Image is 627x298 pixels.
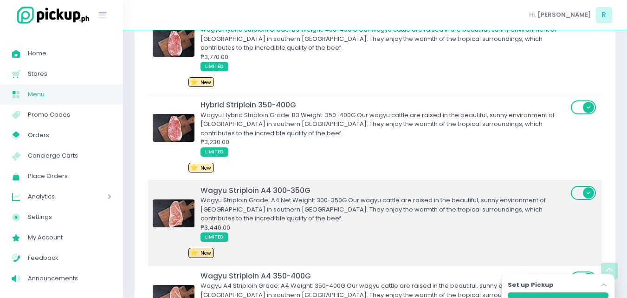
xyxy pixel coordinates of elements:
[153,114,194,142] img: Hybrid Striploin 350-400G
[12,5,90,25] img: logo
[148,95,602,180] td: Hybrid Striploin 350-400GHybrid Striploin 350-400GWagyu Hybrid Striploin Grade: B3 Weight: 350-40...
[200,232,228,242] span: LIMITED
[153,199,194,227] img: Wagyu Striploin A4 300-350G
[190,78,198,86] span: ⭐
[28,47,111,60] span: Home
[28,109,111,121] span: Promo Codes
[28,232,111,244] span: My Account
[200,25,568,53] div: Wagyu Hybrid Striploin Grade: B3 Weight: 400-450 G Our wagyu cattle are raised in the beautiful, ...
[190,163,198,172] span: ⭐
[200,250,211,257] span: New
[200,62,228,71] span: LIMITED
[508,280,554,290] label: Set up Pickup
[529,10,536,20] span: Hi,
[28,68,111,80] span: Stores
[28,129,111,141] span: Orders
[28,191,81,203] span: Analytics
[28,150,111,162] span: Concierge Carts
[200,271,568,281] div: Wagyu Striploin A4 350-400G
[200,185,568,196] div: Wagyu Striploin A4 300-350G
[148,180,602,266] td: Wagyu Striploin A4 300-350GWagyu Striploin A4 300-350GWagyu Striploin Grade: A4 Net Weight: 300-3...
[200,138,568,147] div: ₱3,230.00
[28,272,111,285] span: Announcements
[190,248,198,257] span: ⭐
[596,7,612,23] span: R
[200,223,568,232] div: ₱3,440.00
[200,79,211,86] span: New
[28,170,111,182] span: Place Orders
[28,252,111,264] span: Feedback
[200,165,211,172] span: New
[28,88,111,100] span: Menu
[200,147,228,157] span: LIMITED
[148,9,602,95] td: Wagyu Hybrid Striploin 400-450 GWagyu Hybrid Striploin 400-450 GWagyu Hybrid Striploin Grade: B3 ...
[200,99,568,110] div: Hybrid Striploin 350-400G
[200,196,568,223] div: Wagyu Striploin Grade: A4 Net Weight: 300-350G Our wagyu cattle are raised in the beautiful, sunn...
[200,53,568,62] div: ₱3,770.00
[153,29,194,57] img: Wagyu Hybrid Striploin 400-450 G
[200,111,568,138] div: Wagyu Hybrid Striploin Grade: B3 Weight: 350-400G Our wagyu cattle are raised in the beautiful, s...
[537,10,591,20] span: [PERSON_NAME]
[28,211,111,223] span: Settings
